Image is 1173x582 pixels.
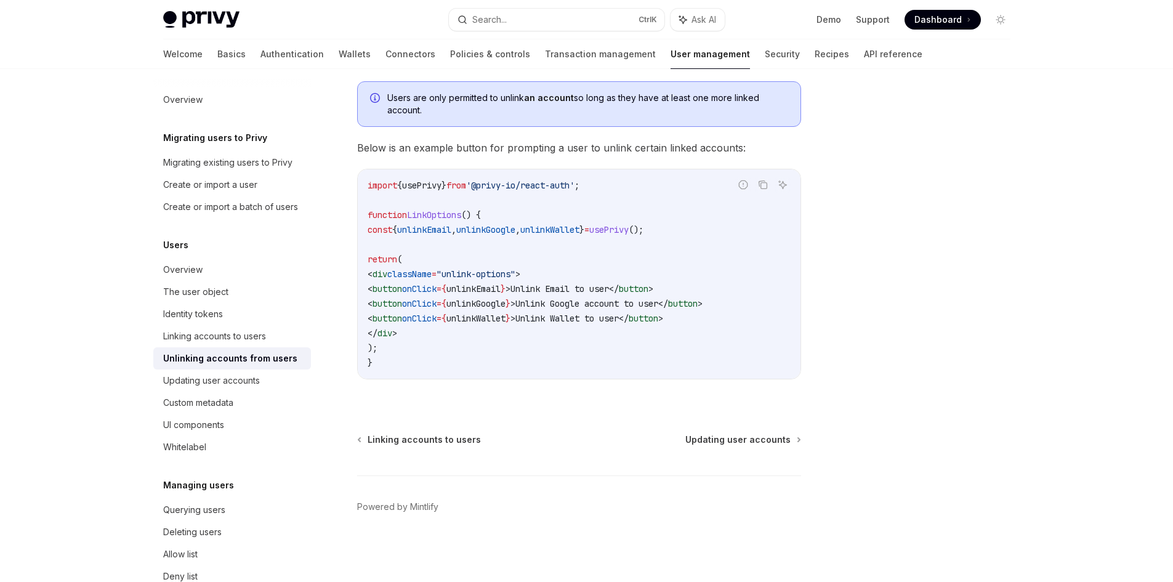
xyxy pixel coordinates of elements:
div: UI components [163,418,224,432]
span: > [510,298,515,309]
a: Security [765,39,800,69]
span: ); [368,342,377,354]
span: usePrivy [402,180,441,191]
a: Basics [217,39,246,69]
button: Copy the contents from the code block [755,177,771,193]
a: Querying users [153,499,311,521]
div: The user object [163,285,228,299]
h5: Migrating users to Privy [163,131,267,145]
span: onClick [402,313,437,324]
span: const [368,224,392,235]
div: Identity tokens [163,307,223,321]
span: } [501,283,506,294]
a: UI components [153,414,311,436]
a: The user object [153,281,311,303]
div: Updating user accounts [163,373,260,388]
span: button [373,283,402,294]
span: = [437,313,441,324]
a: Overview [153,259,311,281]
span: "unlink-options" [437,269,515,280]
span: ; [574,180,579,191]
span: = [437,298,441,309]
a: Identity tokens [153,303,311,325]
span: Dashboard [914,14,962,26]
a: Connectors [385,39,435,69]
span: Linking accounts to users [368,434,481,446]
span: < [368,269,373,280]
a: Welcome [163,39,203,69]
div: Unlinking accounts from users [163,351,297,366]
div: Linking accounts to users [163,329,266,344]
a: Support [856,14,890,26]
span: button [373,298,402,309]
span: Unlink Wallet to user [515,313,619,324]
span: Unlink Email to user [510,283,609,294]
span: unlinkWallet [446,313,506,324]
span: = [437,283,441,294]
a: Create or import a user [153,174,311,196]
a: Migrating existing users to Privy [153,152,311,174]
span: Users are only permitted to unlink so long as they have at least one more linked account. [387,92,788,116]
span: } [441,180,446,191]
span: , [515,224,520,235]
div: Querying users [163,503,225,517]
span: = [584,224,589,235]
span: Ctrl K [639,15,657,25]
a: Deleting users [153,521,311,543]
span: button [619,283,648,294]
span: Ask AI [691,14,716,26]
a: Allow list [153,543,311,565]
div: Custom metadata [163,395,233,410]
div: Allow list [163,547,198,562]
span: > [515,269,520,280]
span: { [392,224,397,235]
span: { [441,283,446,294]
span: > [506,283,510,294]
a: Overview [153,89,311,111]
span: > [392,328,397,339]
span: import [368,180,397,191]
div: Overview [163,262,203,277]
span: unlinkEmail [397,224,451,235]
a: API reference [864,39,922,69]
span: ( [397,254,402,265]
a: Whitelabel [153,436,311,458]
span: </ [658,298,668,309]
div: Create or import a batch of users [163,200,298,214]
span: (); [629,224,643,235]
span: Updating user accounts [685,434,791,446]
a: User management [671,39,750,69]
span: unlinkEmail [446,283,501,294]
span: unlinkGoogle [446,298,506,309]
span: unlinkWallet [520,224,579,235]
span: , [451,224,456,235]
span: } [368,357,373,368]
span: < [368,313,373,324]
span: from [446,180,466,191]
span: button [629,313,658,324]
button: Ask AI [775,177,791,193]
a: Demo [816,14,841,26]
div: Search... [472,12,507,27]
span: > [658,313,663,324]
span: button [373,313,402,324]
a: Updating user accounts [685,434,800,446]
a: Linking accounts to users [358,434,481,446]
div: Create or import a user [163,177,257,192]
a: Policies & controls [450,39,530,69]
a: Linking accounts to users [153,325,311,347]
span: < [368,283,373,294]
img: light logo [163,11,240,28]
span: className [387,269,432,280]
div: Whitelabel [163,440,206,455]
span: onClick [402,283,437,294]
a: Unlinking accounts from users [153,347,311,370]
span: Below is an example button for prompting a user to unlink certain linked accounts: [357,139,801,156]
span: = [432,269,437,280]
span: { [441,313,446,324]
span: } [579,224,584,235]
span: </ [609,283,619,294]
span: usePrivy [589,224,629,235]
span: div [373,269,387,280]
h5: Users [163,238,188,253]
